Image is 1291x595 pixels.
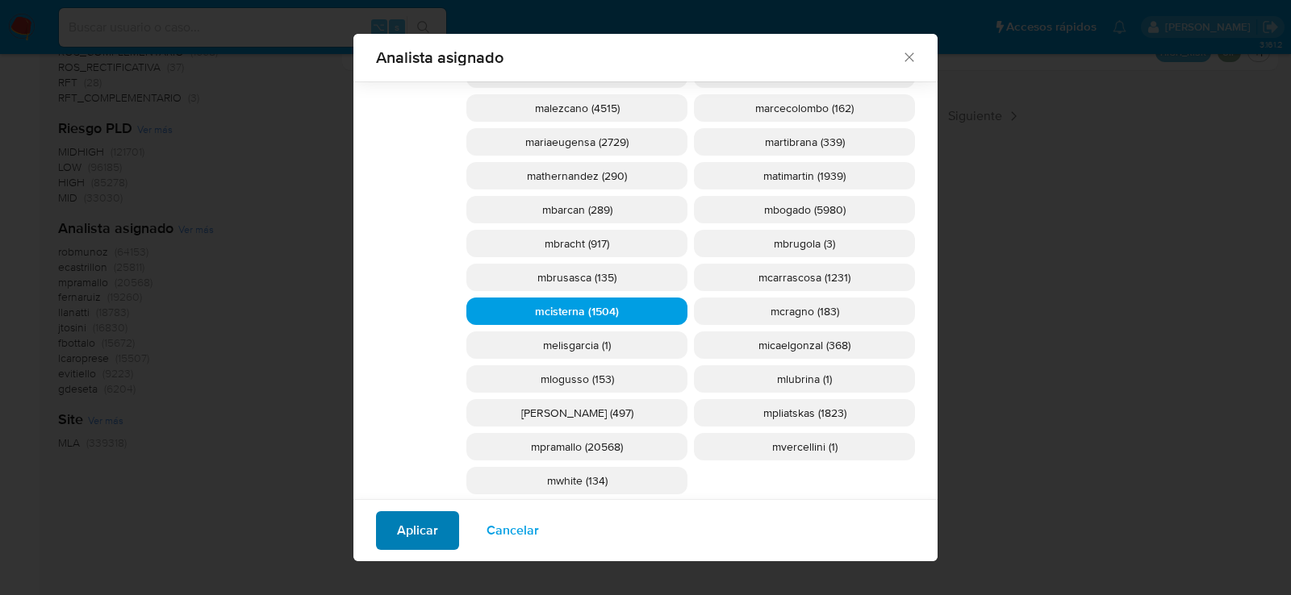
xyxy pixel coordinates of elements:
span: malezcano (4515) [535,100,620,116]
div: malezcano (4515) [466,94,687,122]
button: Cancelar [466,511,560,550]
span: mariaeugensa (2729) [525,134,629,150]
button: Aplicar [376,511,459,550]
div: melisgarcia (1) [466,331,687,359]
div: [PERSON_NAME] (497) [466,399,687,426]
div: mcisterna (1504) [466,297,687,325]
div: mathernandez (290) [466,162,687,189]
span: mlubrina (1) [777,371,832,387]
div: matimartin (1939) [694,162,915,189]
div: marcecolombo (162) [694,94,915,122]
span: mcarrascosa (1231) [758,269,850,285]
div: mbogado (5980) [694,196,915,223]
span: [PERSON_NAME] (497) [521,405,633,421]
span: mcragno (183) [771,303,839,319]
span: melisgarcia (1) [543,337,611,353]
div: mpramallo (20568) [466,433,687,460]
div: mbarcan (289) [466,196,687,223]
span: micaelgonzal (368) [758,337,850,353]
div: mwhite (134) [466,467,687,494]
div: mbracht (917) [466,230,687,257]
div: mcragno (183) [694,297,915,325]
button: Cerrar [901,49,916,64]
div: mcarrascosa (1231) [694,264,915,291]
span: mathernandez (290) [527,168,627,184]
div: martibrana (339) [694,128,915,156]
div: mbrugola (3) [694,230,915,257]
span: mwhite (134) [547,472,608,489]
span: mbrusasca (135) [537,269,616,285]
span: mpliatskas (1823) [763,405,846,421]
span: martibrana (339) [765,134,845,150]
span: mcisterna (1504) [535,303,619,319]
div: mbrusasca (135) [466,264,687,291]
span: mlogusso (153) [541,371,614,387]
span: mbogado (5980) [764,202,846,218]
span: mvercellini (1) [772,439,838,455]
div: mvercellini (1) [694,433,915,460]
span: Cancelar [487,513,539,548]
span: matimartin (1939) [763,168,846,184]
span: mbracht (917) [545,235,609,252]
span: mbarcan (289) [542,202,612,218]
div: mariaeugensa (2729) [466,128,687,156]
div: mlubrina (1) [694,365,915,393]
span: marcecolombo (162) [755,100,854,116]
span: mbrugola (3) [774,235,835,252]
span: Aplicar [397,513,438,548]
span: mpramallo (20568) [531,439,623,455]
div: mlogusso (153) [466,365,687,393]
div: micaelgonzal (368) [694,331,915,359]
span: Analista asignado [376,49,901,65]
div: mpliatskas (1823) [694,399,915,426]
